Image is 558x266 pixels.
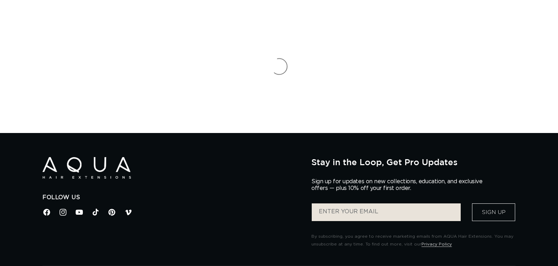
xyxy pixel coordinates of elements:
button: Sign Up [472,203,515,221]
h2: Stay in the Loop, Get Pro Updates [311,157,516,167]
p: Sign up for updates on new collections, education, and exclusive offers — plus 10% off your first... [311,178,488,192]
img: Aqua Hair Extensions [42,157,131,179]
a: Privacy Policy [421,242,452,246]
p: By subscribing, you agree to receive marketing emails from AQUA Hair Extensions. You may unsubscr... [311,233,516,248]
input: ENTER YOUR EMAIL [312,203,461,221]
h2: Follow Us [42,194,301,201]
